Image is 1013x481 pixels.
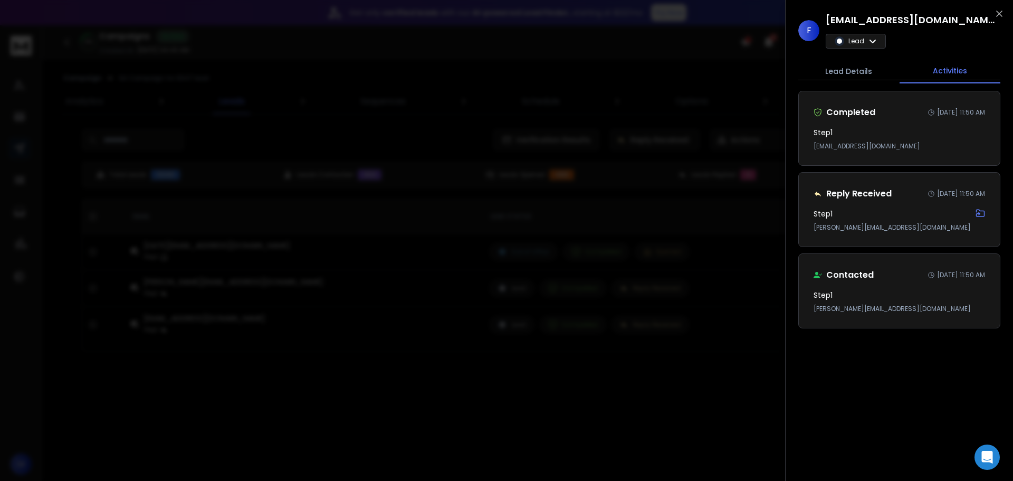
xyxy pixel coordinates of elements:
button: Lead Details [798,60,900,83]
div: Completed [814,106,875,119]
p: [DATE] 11:50 AM [937,271,985,279]
div: Contacted [814,269,874,281]
h3: Step 1 [814,290,833,300]
div: Open Intercom Messenger [974,445,1000,470]
span: F [798,20,819,41]
div: Reply Received [814,187,892,200]
h3: Step 1 [814,127,833,138]
p: Lead [848,37,864,45]
p: [PERSON_NAME][EMAIL_ADDRESS][DOMAIN_NAME] [814,223,985,232]
p: [EMAIL_ADDRESS][DOMAIN_NAME] [814,142,985,150]
h3: Step 1 [814,209,833,219]
p: [PERSON_NAME][EMAIL_ADDRESS][DOMAIN_NAME] [814,305,985,313]
button: Activities [900,59,1001,83]
p: [DATE] 11:50 AM [937,190,985,198]
h1: [EMAIL_ADDRESS][DOMAIN_NAME] [826,13,995,27]
p: [DATE] 11:50 AM [937,108,985,117]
